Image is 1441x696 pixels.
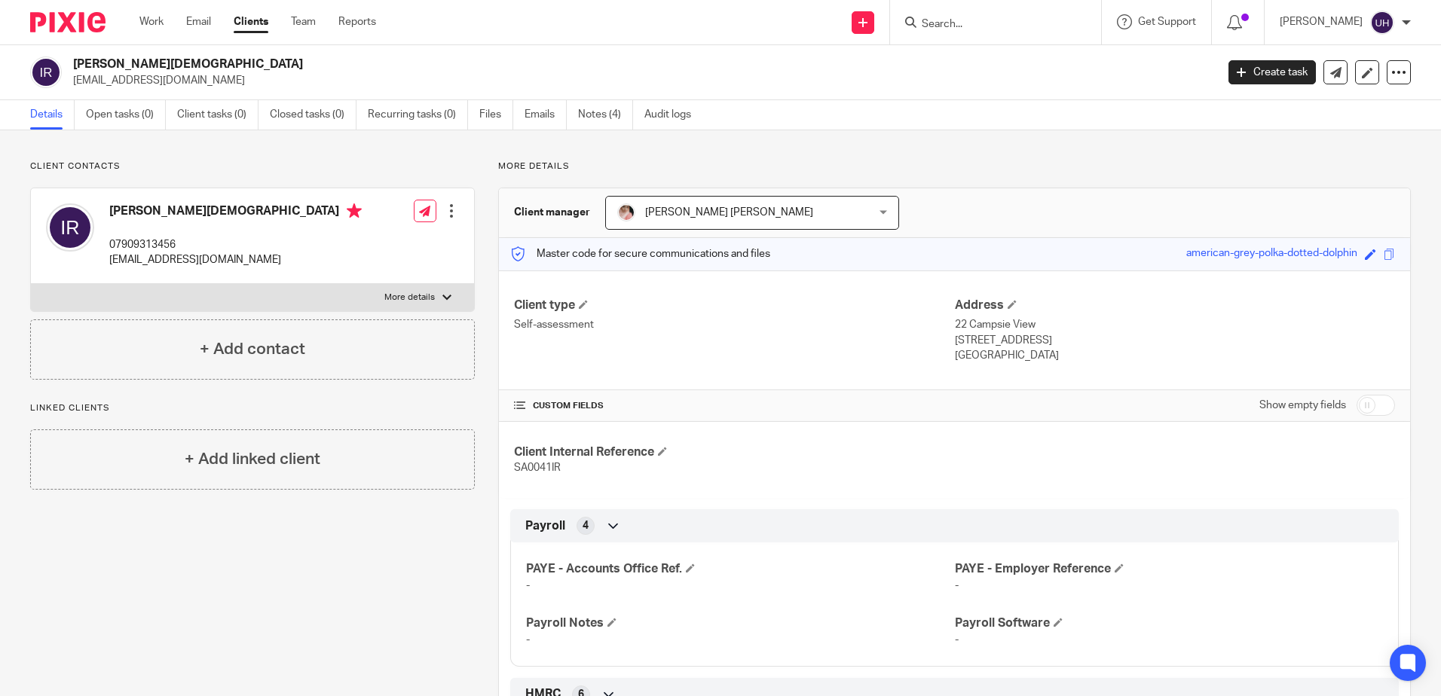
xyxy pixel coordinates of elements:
a: Emails [525,100,567,130]
a: Files [479,100,513,130]
h4: Client type [514,298,954,313]
p: Self-assessment [514,317,954,332]
a: Recurring tasks (0) [368,100,468,130]
a: Open tasks (0) [86,100,166,130]
p: Client contacts [30,160,475,172]
img: svg%3E [30,56,62,88]
h4: + Add linked client [185,447,320,471]
h4: Address [955,298,1395,313]
a: Team [291,14,316,29]
p: [EMAIL_ADDRESS][DOMAIN_NAME] [109,252,362,267]
h4: PAYE - Accounts Office Ref. [526,561,954,577]
h4: PAYE - Employer Reference [955,561,1383,577]
p: [EMAIL_ADDRESS][DOMAIN_NAME] [73,73,1206,88]
img: Snapchat-630390547_1.png [617,203,635,221]
span: - [526,634,530,645]
a: Client tasks (0) [177,100,259,130]
p: Master code for secure communications and files [510,246,770,261]
input: Search [920,18,1056,32]
h4: + Add contact [200,337,305,361]
span: - [955,634,959,645]
a: Notes (4) [578,100,633,130]
a: Work [139,14,164,29]
p: [GEOGRAPHIC_DATA] [955,348,1395,363]
p: [STREET_ADDRESS] [955,333,1395,348]
p: [PERSON_NAME] [1280,14,1363,29]
p: 07909313456 [109,237,362,252]
h4: Client Internal Reference [514,444,954,460]
a: Email [186,14,211,29]
h4: Payroll Notes [526,615,954,631]
img: svg%3E [1370,11,1394,35]
a: Audit logs [644,100,702,130]
span: - [955,580,959,591]
div: american-grey-polka-dotted-dolphin [1186,246,1357,263]
h2: [PERSON_NAME][DEMOGRAPHIC_DATA] [73,56,979,72]
p: 22 Campsie View [955,317,1395,332]
a: Details [30,100,75,130]
span: SA0041IR [514,462,561,473]
span: Get Support [1138,17,1196,27]
span: [PERSON_NAME] [PERSON_NAME] [645,207,813,218]
span: - [526,580,530,591]
span: 4 [583,518,589,533]
h3: Client manager [514,205,590,220]
img: svg%3E [46,203,94,252]
h4: Payroll Software [955,615,1383,631]
a: Clients [234,14,268,29]
span: Payroll [525,518,565,534]
h4: CUSTOM FIELDS [514,400,954,412]
h4: [PERSON_NAME][DEMOGRAPHIC_DATA] [109,203,362,222]
p: Linked clients [30,402,475,414]
a: Create task [1228,60,1316,84]
p: More details [498,160,1411,172]
label: Show empty fields [1259,398,1346,413]
img: Pixie [30,12,106,32]
i: Primary [347,203,362,218]
a: Closed tasks (0) [270,100,356,130]
a: Reports [338,14,376,29]
p: More details [384,292,435,304]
